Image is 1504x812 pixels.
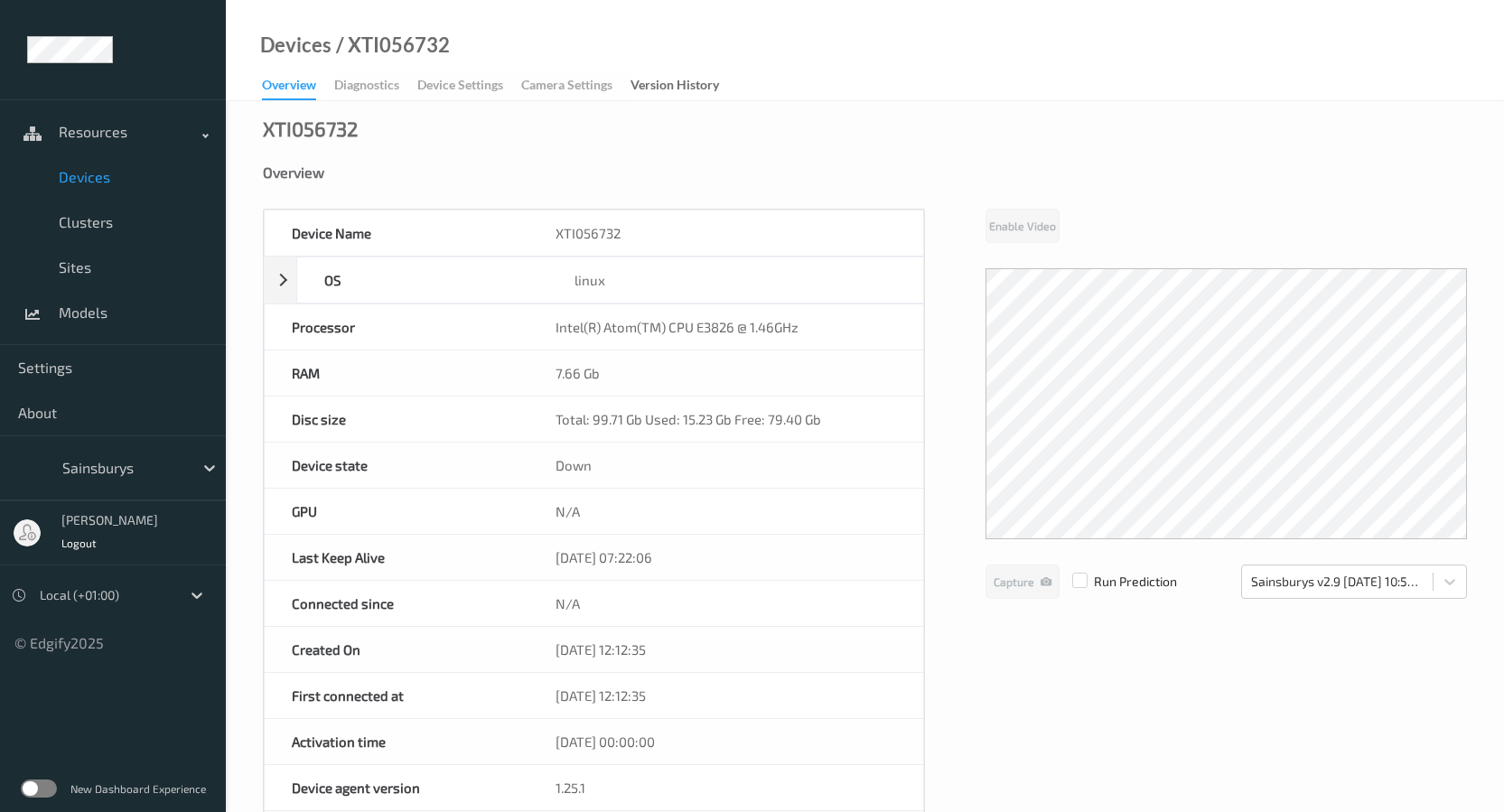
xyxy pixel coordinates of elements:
[986,565,1060,599] button: Capture
[528,719,923,764] div: [DATE] 00:00:00
[265,443,528,488] div: Device state
[265,765,528,810] div: Device agent version
[264,257,924,303] div: OSlinux
[631,73,737,98] a: Version History
[265,535,528,580] div: Last Keep Alive
[528,673,923,718] div: [DATE] 12:12:35
[265,581,528,626] div: Connected since
[1060,573,1177,591] span: Run Prediction
[528,210,923,256] div: XTI056732
[262,76,316,100] div: Overview
[265,627,528,672] div: Created On
[986,209,1060,243] button: Enable Video
[263,163,1467,182] div: Overview
[528,489,923,534] div: N/A
[265,719,528,764] div: Activation time
[332,36,450,54] div: / XTI056732
[260,36,332,54] a: Devices
[265,210,528,256] div: Device Name
[528,765,923,810] div: 1.25.1
[631,76,719,98] div: Version History
[262,73,334,100] a: Overview
[547,257,923,303] div: linux
[265,350,528,396] div: RAM
[528,627,923,672] div: [DATE] 12:12:35
[528,443,923,488] div: Down
[297,257,547,303] div: OS
[528,535,923,580] div: [DATE] 07:22:06
[265,489,528,534] div: GPU
[265,673,528,718] div: First connected at
[528,350,923,396] div: 7.66 Gb
[528,581,923,626] div: N/A
[265,397,528,442] div: Disc size
[528,397,923,442] div: Total: 99.71 Gb Used: 15.23 Gb Free: 79.40 Gb
[265,304,528,350] div: Processor
[528,304,923,350] div: Intel(R) Atom(TM) CPU E3826 @ 1.46GHz
[263,119,358,137] div: XTI056732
